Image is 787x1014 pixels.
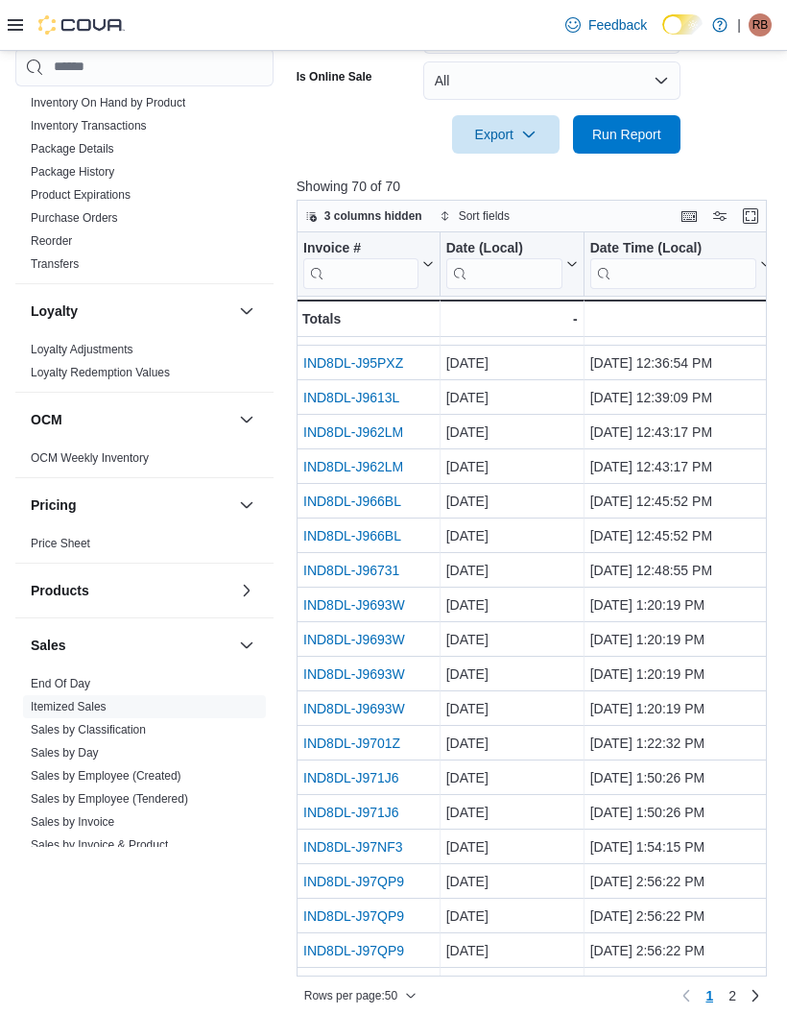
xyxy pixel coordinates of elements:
[31,119,147,133] a: Inventory Transactions
[31,838,168,852] a: Sales by Invoice & Product
[445,524,577,547] div: [DATE]
[235,579,258,602] button: Products
[737,13,741,36] p: |
[31,211,118,225] a: Purchase Orders
[459,208,510,224] span: Sort fields
[445,732,577,755] div: [DATE]
[31,537,90,550] a: Price Sheet
[31,410,62,429] h3: OCM
[752,13,769,36] span: RB
[31,302,78,321] h3: Loyalty
[445,835,577,858] div: [DATE]
[303,805,399,820] a: IND8DL-J971J6
[31,188,131,202] a: Product Expirations
[432,205,517,228] button: Sort fields
[31,495,76,515] h3: Pricing
[592,125,661,144] span: Run Report
[589,386,772,409] div: [DATE] 12:39:09 PM
[31,410,231,429] button: OCM
[445,939,577,962] div: [DATE]
[31,636,231,655] button: Sales
[698,980,744,1011] ul: Pagination for preceding grid
[445,663,577,686] div: [DATE]
[31,495,231,515] button: Pricing
[15,672,274,1002] div: Sales
[445,905,577,928] div: [DATE]
[235,634,258,657] button: Sales
[589,524,772,547] div: [DATE] 12:45:52 PM
[303,597,405,613] a: IND8DL-J9693W
[297,984,424,1007] button: Rows per page:50
[589,351,772,374] div: [DATE] 12:36:54 PM
[445,351,577,374] div: [DATE]
[445,317,577,340] div: [DATE]
[297,69,372,84] label: Is Online Sale
[303,736,400,751] a: IND8DL-J9701Z
[303,390,399,405] a: IND8DL-J9613L
[303,424,403,440] a: IND8DL-J962LM
[445,801,577,824] div: [DATE]
[589,239,756,288] div: Date Time (Local)
[31,343,133,356] a: Loyalty Adjustments
[445,386,577,409] div: [DATE]
[589,697,772,720] div: [DATE] 1:20:19 PM
[31,581,231,600] button: Products
[589,239,772,288] button: Date Time (Local)
[445,628,577,651] div: [DATE]
[31,581,89,600] h3: Products
[589,835,772,858] div: [DATE] 1:54:15 PM
[302,307,434,330] div: Totals
[445,766,577,789] div: [DATE]
[445,307,577,330] div: -
[303,943,404,958] a: IND8DL-J97QP9
[573,115,680,154] button: Run Report
[589,593,772,616] div: [DATE] 1:20:19 PM
[589,307,772,330] div: -
[235,300,258,323] button: Loyalty
[31,234,72,248] a: Reorder
[235,408,258,431] button: OCM
[708,205,731,228] button: Display options
[31,142,114,156] a: Package Details
[558,6,655,44] a: Feedback
[445,697,577,720] div: [DATE]
[445,490,577,513] div: [DATE]
[31,366,170,379] a: Loyalty Redemption Values
[31,636,66,655] h3: Sales
[589,239,756,257] div: Date Time (Local)
[589,317,772,340] div: [DATE] 12:23:11 PM
[662,14,703,35] input: Dark Mode
[235,494,258,517] button: Pricing
[423,61,680,100] button: All
[744,984,767,1007] a: Next page
[445,455,577,478] div: [DATE]
[445,559,577,582] div: [DATE]
[739,205,762,228] button: Enter fullscreen
[675,980,767,1011] nav: Pagination for preceding grid
[15,532,274,563] div: Pricing
[589,939,772,962] div: [DATE] 2:56:22 PM
[728,986,736,1005] span: 2
[445,239,561,288] div: Date (Local)
[303,459,403,474] a: IND8DL-J962LM
[749,13,772,36] div: Regina Billingsley
[589,732,772,755] div: [DATE] 1:22:32 PM
[15,22,274,283] div: Inventory
[31,815,114,829] a: Sales by Invoice
[445,974,577,997] div: [DATE]
[324,208,422,224] span: 3 columns hidden
[662,35,663,36] span: Dark Mode
[303,908,404,924] a: IND8DL-J97QP9
[303,563,399,578] a: IND8DL-J96731
[31,451,149,465] a: OCM Weekly Inventory
[303,239,418,288] div: Invoice # URL
[464,115,548,154] span: Export
[675,984,698,1007] button: Previous page
[297,177,772,196] p: Showing 70 of 70
[303,666,405,682] a: IND8DL-J9693W
[303,874,404,889] a: IND8DL-J97QP9
[445,421,577,444] div: [DATE]
[589,559,772,582] div: [DATE] 12:48:55 PM
[31,769,181,783] a: Sales by Employee (Created)
[588,15,647,35] span: Feedback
